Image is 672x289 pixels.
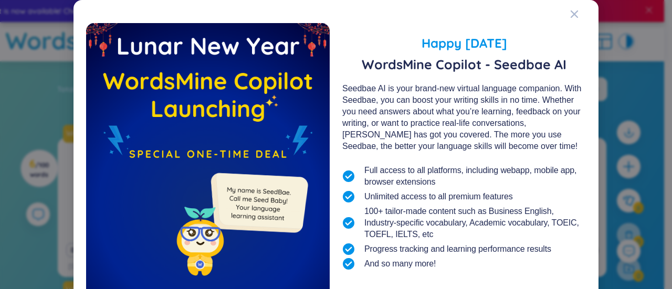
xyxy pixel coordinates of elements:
span: Full access to all platforms, including webapp, mobile app, browser extensions [364,165,586,188]
div: Seedbae AI is your brand-new virtual language companion. With Seedbae, you can boost your writing... [342,83,586,152]
img: minionSeedbaeMessage.35ffe99e.png [206,152,310,256]
span: And so many more! [364,258,436,270]
span: WordsMine Copilot - Seedbae AI [342,57,586,72]
span: Unlimited access to all premium features [364,191,513,202]
span: 100+ tailor-made content such as Business English, Industry-specific vocabulary, Academic vocabul... [364,206,586,240]
span: Progress tracking and learning performance results [364,243,551,255]
span: Happy [DATE] [342,34,586,52]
